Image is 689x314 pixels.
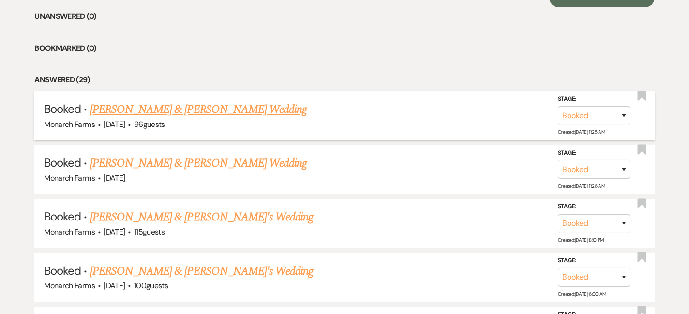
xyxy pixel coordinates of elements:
span: Booked [44,101,81,116]
span: Booked [44,263,81,278]
li: Answered (29) [34,74,655,86]
label: Stage: [558,94,630,105]
span: Created: [DATE] 6:00 AM [558,291,606,297]
li: Unanswered (0) [34,10,655,23]
span: [DATE] [104,119,125,129]
span: 96 guests [134,119,165,129]
span: Monarch Farms [44,173,95,183]
label: Stage: [558,255,630,266]
span: Monarch Farms [44,281,95,291]
span: Created: [DATE] 11:25 AM [558,129,605,135]
label: Stage: [558,202,630,212]
label: Stage: [558,148,630,158]
span: 100 guests [134,281,168,291]
span: Monarch Farms [44,119,95,129]
span: [DATE] [104,173,125,183]
a: [PERSON_NAME] & [PERSON_NAME]'s Wedding [90,263,314,280]
span: Booked [44,209,81,224]
a: [PERSON_NAME] & [PERSON_NAME] Wedding [90,155,307,172]
span: 115 guests [134,227,165,237]
span: Created: [DATE] 11:26 AM [558,183,605,189]
a: [PERSON_NAME] & [PERSON_NAME] Wedding [90,101,307,118]
li: Bookmarked (0) [34,42,655,55]
span: Booked [44,155,81,170]
span: Monarch Farms [44,227,95,237]
span: [DATE] [104,227,125,237]
span: Created: [DATE] 8:10 PM [558,236,604,243]
a: [PERSON_NAME] & [PERSON_NAME]'s Wedding [90,208,314,226]
span: [DATE] [104,281,125,291]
